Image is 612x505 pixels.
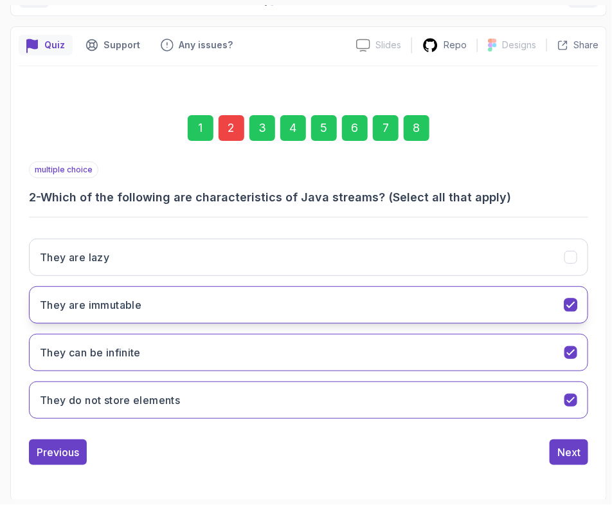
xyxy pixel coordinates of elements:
div: 6 [342,115,368,141]
p: multiple choice [29,161,98,178]
button: Previous [29,439,87,465]
p: Repo [444,39,467,51]
button: They are lazy [29,239,588,276]
p: Quiz [44,39,65,51]
button: They do not store elements [29,381,588,419]
p: Any issues? [179,39,233,51]
button: Support button [78,35,148,55]
h3: They are lazy [40,250,109,265]
p: Share [573,39,598,51]
div: Previous [37,445,79,460]
div: 2 [219,115,244,141]
h3: They do not store elements [40,392,180,408]
button: They can be infinite [29,334,588,371]
button: Next [550,439,588,465]
p: Designs [502,39,536,51]
div: 8 [404,115,429,141]
div: 5 [311,115,337,141]
p: Slides [375,39,401,51]
p: Support [104,39,140,51]
button: They are immutable [29,286,588,324]
div: Next [557,445,580,460]
div: 3 [249,115,275,141]
h3: They are immutable [40,297,141,313]
button: Feedback button [153,35,240,55]
div: 4 [280,115,306,141]
button: Share [546,39,598,51]
h3: They can be infinite [40,345,141,360]
div: 7 [373,115,399,141]
h3: 2 - Which of the following are characteristics of Java streams? (Select all that apply) [29,188,588,207]
a: Repo [412,37,477,53]
div: 1 [188,115,213,141]
button: quiz button [19,35,73,55]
